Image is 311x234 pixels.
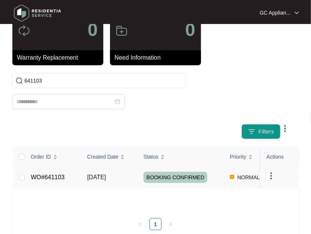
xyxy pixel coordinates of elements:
input: Search by Order Id, Assignee Name, Customer Name, Brand and Model [24,76,183,85]
th: Created Date [81,147,137,167]
a: WO#641103 [31,174,65,180]
button: right [165,218,177,230]
img: dropdown arrow [281,124,290,133]
p: Need Information [115,53,201,62]
p: 0 [185,21,195,39]
th: Status [137,147,224,167]
p: GC Applian... [260,9,291,16]
p: 0 [88,21,98,39]
img: search-icon [15,77,23,84]
span: [DATE] [87,174,106,180]
span: Filters [258,128,274,136]
img: residentia service logo [11,2,64,24]
span: right [168,222,173,226]
th: Order ID [25,147,81,167]
th: Actions [261,147,298,167]
li: Previous Page [134,218,146,230]
img: dropdown arrow [294,11,299,15]
img: filter icon [248,128,255,135]
span: left [138,222,143,226]
img: icon [18,25,30,37]
span: Created Date [87,153,118,161]
img: Vercel Logo [230,175,234,179]
a: 1 [150,219,161,230]
p: Warranty Replacement [17,53,103,62]
span: Priority [230,153,246,161]
button: filter iconFilters [242,124,281,139]
li: Next Page [165,218,177,230]
img: dropdown arrow [267,171,276,180]
span: Order ID [31,153,51,161]
th: Priority [224,147,280,167]
span: NORMAL [234,173,263,182]
img: icon [116,25,128,37]
li: 1 [149,218,162,230]
button: left [134,218,146,230]
span: Status [143,153,159,161]
span: BOOKING CONFIRMED [143,172,207,183]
